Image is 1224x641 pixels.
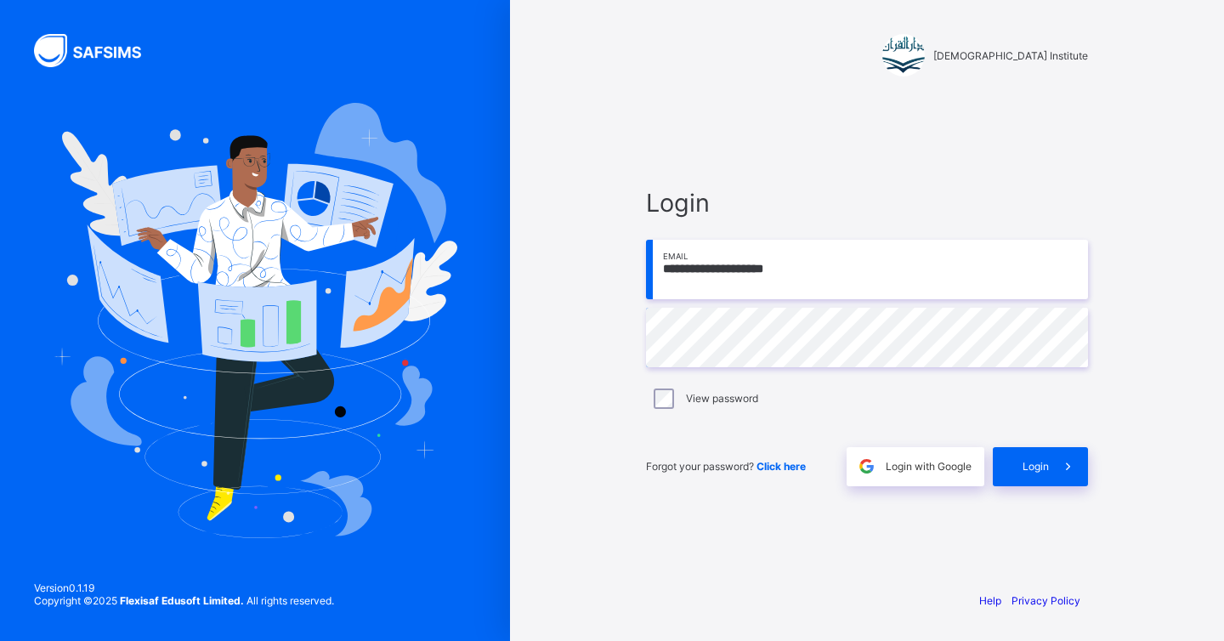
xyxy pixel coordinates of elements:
[646,460,806,473] span: Forgot your password?
[686,392,758,405] label: View password
[34,34,161,67] img: SAFSIMS Logo
[979,594,1001,607] a: Help
[886,460,972,473] span: Login with Google
[1011,594,1080,607] a: Privacy Policy
[646,188,1088,218] span: Login
[53,103,457,538] img: Hero Image
[120,594,244,607] strong: Flexisaf Edusoft Limited.
[857,457,876,476] img: google.396cfc9801f0270233282035f929180a.svg
[756,460,806,473] a: Click here
[933,49,1088,62] span: [DEMOGRAPHIC_DATA] Institute
[1023,460,1049,473] span: Login
[34,581,334,594] span: Version 0.1.19
[34,594,334,607] span: Copyright © 2025 All rights reserved.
